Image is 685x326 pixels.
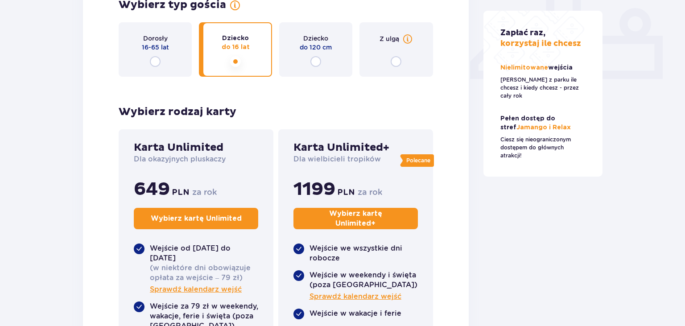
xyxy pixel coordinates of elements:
[293,309,304,319] img: roundedCheckBlue.4a3460b82ef5fd2642f707f390782c34.svg
[500,28,545,38] span: Zapłać raz,
[134,154,226,164] p: Dla okazyjnych pluskaczy
[142,43,169,52] p: 16-65 lat
[293,178,335,201] p: 1199
[548,65,573,71] span: wejścia
[150,263,258,283] p: (w niektóre dni obowiązuje opłata za wejście – 79 zł)
[134,141,223,154] p: Karta Unlimited
[309,292,401,301] a: Sprawdź kalendarz wejść
[293,243,304,254] img: roundedCheckBlue.4a3460b82ef5fd2642f707f390782c34.svg
[406,157,430,165] p: Polecane
[134,243,144,254] img: roundedCheckBlue.4a3460b82ef5fd2642f707f390782c34.svg
[500,116,555,131] span: Pełen dostęp do stref
[150,243,258,263] p: Wejście od [DATE] do [DATE]
[309,243,418,263] p: Wejście we wszystkie dni robocze
[134,208,258,229] button: Wybierz kartę Unlimited
[337,187,355,198] p: PLN
[134,301,144,312] img: roundedCheckBlue.4a3460b82ef5fd2642f707f390782c34.svg
[303,34,328,43] p: Dziecko
[300,43,332,52] p: do 120 cm
[309,309,401,318] p: Wejście w wakacje i ferie
[500,28,581,49] p: korzystaj ile chcesz
[358,187,382,198] p: za rok
[192,187,217,198] p: za rok
[222,34,249,43] p: Dziecko
[119,105,433,119] p: Wybierz rodzaj karty
[293,270,304,281] img: roundedCheckBlue.4a3460b82ef5fd2642f707f390782c34.svg
[500,114,586,132] p: Jamango i Relax
[134,178,170,201] p: 649
[500,76,586,100] p: [PERSON_NAME] z parku ile chcesz i kiedy chcesz - przez cały rok
[222,43,250,52] p: do 16 lat
[500,136,586,160] p: Ciesz się nieograniczonym dostępem do głównych atrakcji!
[293,154,381,164] p: Dla wielbicieli tropików
[380,34,399,43] p: Z ulgą
[143,34,168,43] p: Dorosły
[293,208,418,229] button: Wybierz kartę Unlimited+
[150,285,242,294] a: Sprawdź kalendarz wejść
[500,63,574,72] p: Nielimitowane
[309,209,403,228] p: Wybierz kartę Unlimited +
[172,187,190,198] p: PLN
[151,214,242,223] p: Wybierz kartę Unlimited
[293,141,389,154] p: Karta Unlimited+
[309,270,418,290] p: Wejście w weekendy i święta (poza [GEOGRAPHIC_DATA])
